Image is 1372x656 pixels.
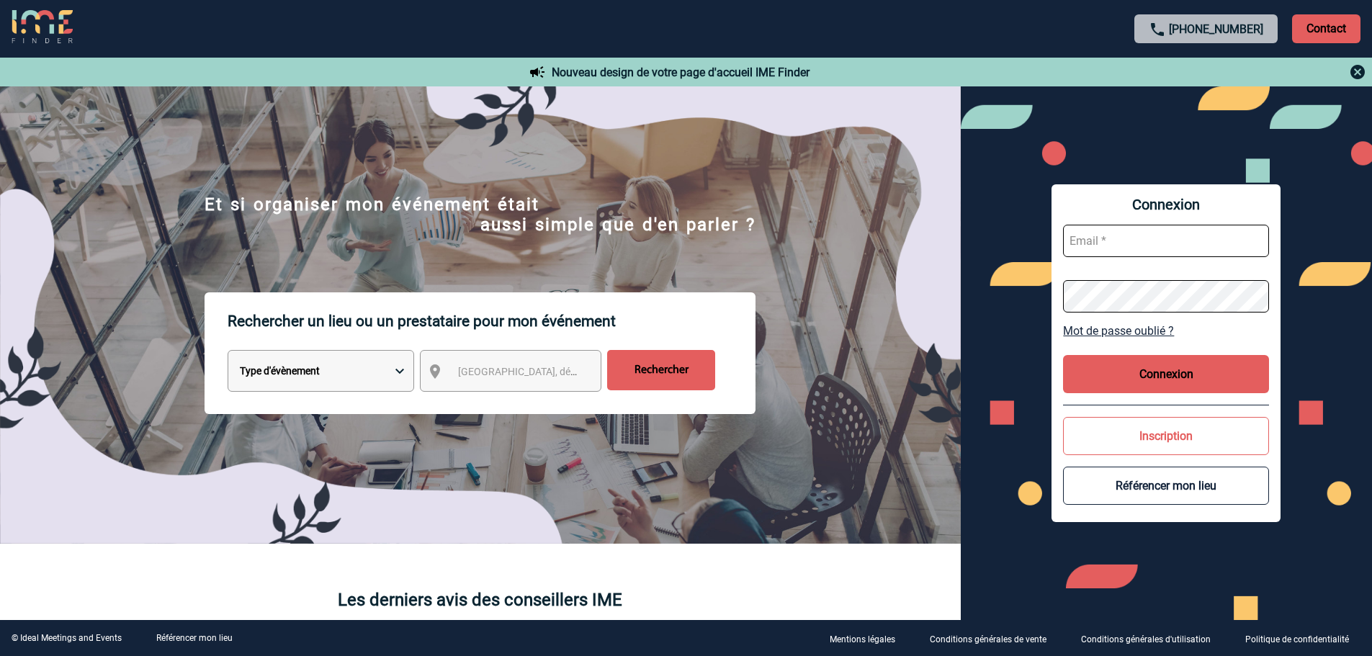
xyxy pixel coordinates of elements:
p: Politique de confidentialité [1245,634,1349,644]
a: Conditions générales de vente [918,632,1070,645]
p: Rechercher un lieu ou un prestataire pour mon événement [228,292,756,350]
a: Mot de passe oublié ? [1063,324,1269,338]
input: Email * [1063,225,1269,257]
button: Connexion [1063,355,1269,393]
button: Inscription [1063,417,1269,455]
button: Référencer mon lieu [1063,467,1269,505]
a: [PHONE_NUMBER] [1169,22,1263,36]
a: Conditions générales d'utilisation [1070,632,1234,645]
img: call-24-px.png [1149,21,1166,38]
span: [GEOGRAPHIC_DATA], département, région... [458,366,658,377]
p: Mentions légales [830,634,895,644]
p: Conditions générales de vente [930,634,1046,644]
p: Conditions générales d'utilisation [1081,634,1211,644]
div: © Ideal Meetings and Events [12,633,122,643]
a: Politique de confidentialité [1234,632,1372,645]
input: Rechercher [607,350,715,390]
a: Référencer mon lieu [156,633,233,643]
a: Mentions légales [818,632,918,645]
span: Connexion [1063,196,1269,213]
p: Contact [1292,14,1360,43]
